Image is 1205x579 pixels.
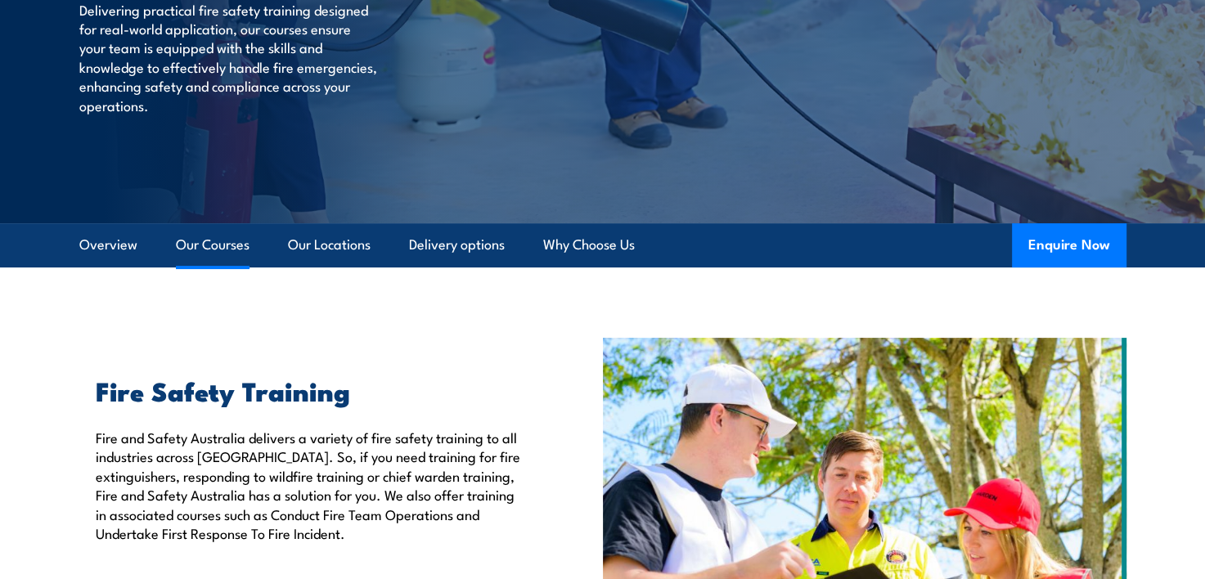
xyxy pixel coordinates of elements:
a: Overview [79,223,137,267]
a: Our Courses [176,223,250,267]
button: Enquire Now [1012,223,1126,267]
p: Fire and Safety Australia delivers a variety of fire safety training to all industries across [GE... [96,428,528,542]
a: Delivery options [409,223,505,267]
h2: Fire Safety Training [96,379,528,402]
a: Our Locations [288,223,371,267]
a: Why Choose Us [543,223,635,267]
